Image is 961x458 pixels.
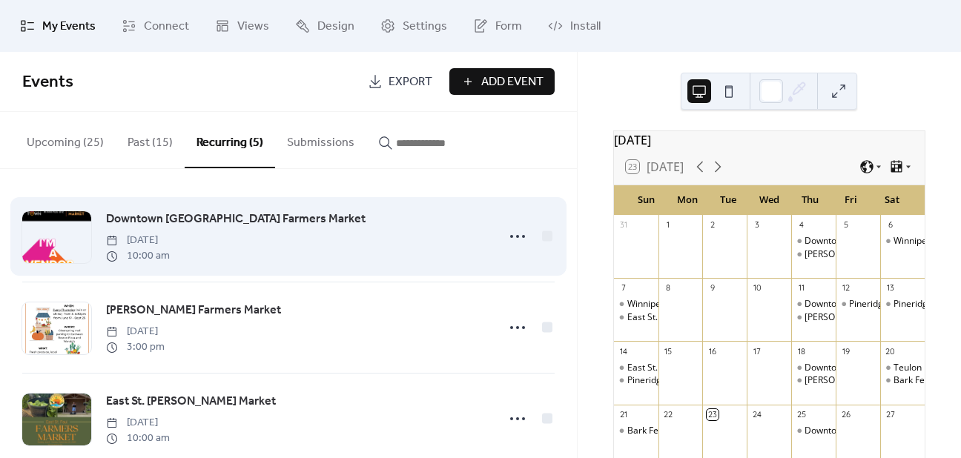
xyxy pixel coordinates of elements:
[885,282,896,293] div: 13
[15,112,116,167] button: Upcoming (25)
[106,302,281,319] span: [PERSON_NAME] Farmers Market
[116,112,185,167] button: Past (15)
[614,362,658,374] div: East St. Paul Farmers Market
[618,345,630,356] div: 14
[791,298,836,311] div: Downtown Winnipeg Farmers Market
[275,112,366,167] button: Submissions
[791,311,836,324] div: Steinbach Farmers Market
[369,6,458,46] a: Settings
[663,282,674,293] div: 8
[751,409,762,420] div: 24
[707,345,718,356] div: 16
[106,393,276,411] span: East St. [PERSON_NAME] Market
[389,73,432,91] span: Export
[106,415,170,431] span: [DATE]
[872,185,913,215] div: Sat
[627,362,762,374] div: East St. [PERSON_NAME] Market
[618,282,630,293] div: 7
[707,185,748,215] div: Tue
[237,18,269,36] span: Views
[749,185,790,215] div: Wed
[317,18,354,36] span: Design
[791,425,836,437] div: Downtown Winnipeg Farmers Market
[791,235,836,248] div: Downtown Winnipeg Farmers Market
[9,6,107,46] a: My Events
[796,409,807,420] div: 25
[627,374,736,387] div: Pineridge Hollow - Fall Fair
[106,431,170,446] span: 10:00 am
[110,6,200,46] a: Connect
[880,374,925,387] div: Bark Fest - The Ultimate Dog Party
[796,282,807,293] div: 11
[106,233,170,248] span: [DATE]
[751,282,762,293] div: 10
[481,73,544,91] span: Add Event
[790,185,830,215] div: Thu
[106,392,276,411] a: East St. [PERSON_NAME] Market
[805,311,943,324] div: [PERSON_NAME] Farmers Market
[106,301,281,320] a: [PERSON_NAME] Farmers Market
[449,68,555,95] button: Add Event
[663,219,674,230] div: 1
[805,248,943,261] div: [PERSON_NAME] Farmers Market
[614,374,658,387] div: Pineridge Hollow - Fall Fair
[627,425,770,437] div: Bark Fest - The Ultimate Dog Party
[796,345,807,356] div: 18
[840,219,851,230] div: 5
[663,345,674,356] div: 15
[880,298,925,311] div: Pineridge Hollow - Fall Fair
[627,298,862,311] div: Winnipeg Dog Show - Heart of The Continent Kennel Club
[830,185,871,215] div: Fri
[707,219,718,230] div: 2
[751,345,762,356] div: 17
[663,409,674,420] div: 22
[462,6,533,46] a: Form
[614,311,658,324] div: East St. Paul Farmers Market
[614,131,925,149] div: [DATE]
[707,282,718,293] div: 9
[357,68,443,95] a: Export
[106,324,165,339] span: [DATE]
[627,311,762,324] div: East St. [PERSON_NAME] Market
[537,6,612,46] a: Install
[22,66,73,99] span: Events
[885,219,896,230] div: 6
[284,6,366,46] a: Design
[106,339,165,355] span: 3:00 pm
[849,298,958,311] div: Pineridge Hollow - Fall Fair
[840,345,851,356] div: 19
[204,6,280,46] a: Views
[805,374,943,387] div: [PERSON_NAME] Farmers Market
[495,18,522,36] span: Form
[403,18,447,36] span: Settings
[144,18,189,36] span: Connect
[885,345,896,356] div: 20
[791,362,836,374] div: Downtown Winnipeg Farmers Market
[667,185,707,215] div: Mon
[751,219,762,230] div: 3
[106,210,366,228] span: Downtown [GEOGRAPHIC_DATA] Farmers Market
[106,248,170,264] span: 10:00 am
[840,282,851,293] div: 12
[707,409,718,420] div: 23
[614,298,658,311] div: Winnipeg Dog Show - Heart of The Continent Kennel Club
[796,219,807,230] div: 4
[791,374,836,387] div: Steinbach Farmers Market
[42,18,96,36] span: My Events
[880,235,925,248] div: Winnipeg Dog Show - Heart of The Continent Kennel Club
[618,409,630,420] div: 21
[614,425,658,437] div: Bark Fest - The Ultimate Dog Party
[791,248,836,261] div: Steinbach Farmers Market
[626,185,667,215] div: Sun
[836,298,880,311] div: Pineridge Hollow - Fall Fair
[106,210,366,229] a: Downtown [GEOGRAPHIC_DATA] Farmers Market
[618,219,630,230] div: 31
[840,409,851,420] div: 26
[885,409,896,420] div: 27
[570,18,601,36] span: Install
[880,362,925,374] div: Teulon Pumpkinfest
[185,112,275,168] button: Recurring (5)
